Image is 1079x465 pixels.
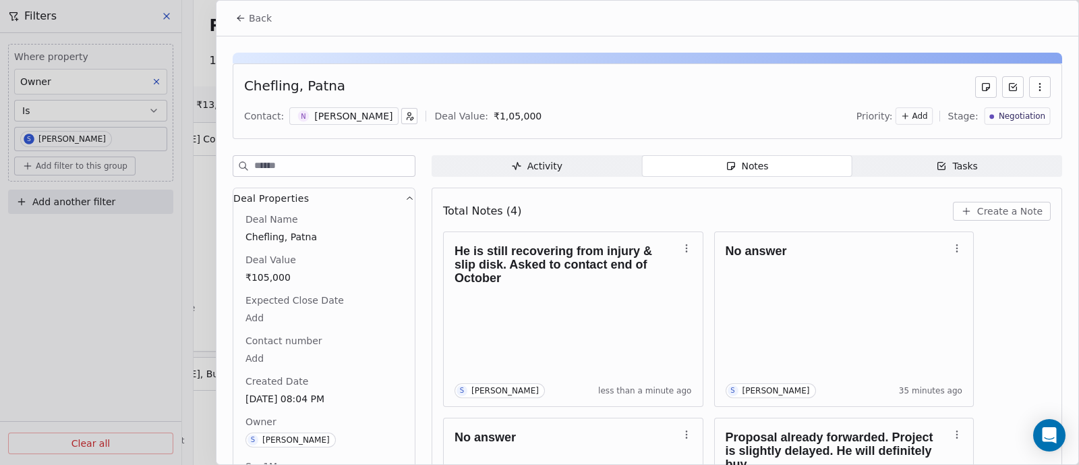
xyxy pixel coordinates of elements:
span: Back [249,11,272,25]
span: Create a Note [977,204,1043,218]
div: Contact: [244,109,284,123]
div: Activity [511,159,562,173]
div: [PERSON_NAME] [471,386,539,395]
span: Add [245,352,403,365]
h1: He is still recovering from injury & slip disk. Asked to contact end of October [455,244,678,285]
span: Created Date [243,375,311,388]
span: Deal Properties [233,192,309,205]
div: [PERSON_NAME] [742,386,810,395]
span: ₹105,000 [245,271,403,284]
div: S [460,385,464,396]
span: ₹ 1,05,000 [494,111,542,121]
div: S [251,435,255,445]
span: less than a minute ago [598,385,691,396]
span: Negotiation [999,111,1045,122]
span: Total Notes (4) [443,203,521,219]
span: Chefling, Patna [245,230,403,244]
span: Expected Close Date [243,294,347,307]
span: Contact number [243,334,325,348]
span: Deal Name [243,213,301,226]
div: Open Intercom Messenger [1033,419,1066,452]
span: N [298,111,310,122]
span: [DATE] 08:04 PM [245,392,403,406]
span: Owner [243,415,279,429]
div: [PERSON_NAME] [314,109,392,123]
span: Deal Value [243,253,299,267]
h1: No answer [726,244,950,258]
span: Priority: [856,109,893,123]
span: Add [245,311,403,325]
div: S [730,385,734,396]
div: [PERSON_NAME] [262,435,330,445]
h1: No answer [455,431,678,444]
button: Create a Note [953,202,1051,221]
div: Deal Value: [434,109,488,123]
div: Chefling, Patna [244,76,345,98]
span: Add [912,111,928,122]
div: Tasks [936,159,978,173]
span: 35 minutes ago [899,385,962,396]
button: Back [227,6,280,30]
span: Stage: [948,109,979,123]
button: Deal Properties [233,188,415,213]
